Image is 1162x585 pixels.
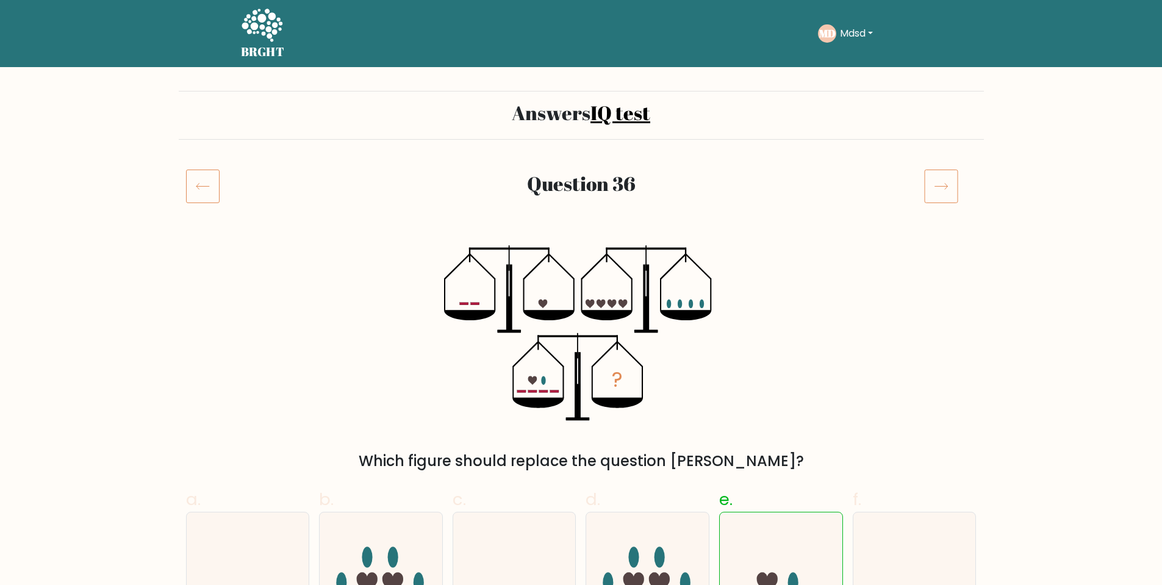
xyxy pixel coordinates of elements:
[319,487,334,511] span: b.
[186,101,977,124] h2: Answers
[586,487,600,511] span: d.
[253,172,909,195] h2: Question 36
[719,487,733,511] span: e.
[241,5,285,62] a: BRGHT
[819,26,835,40] text: MD
[193,450,969,472] div: Which figure should replace the question [PERSON_NAME]?
[612,366,623,395] tspan: ?
[241,45,285,59] h5: BRGHT
[836,26,877,41] button: Mdsd
[453,487,466,511] span: c.
[186,487,201,511] span: a.
[590,99,650,126] a: IQ test
[853,487,861,511] span: f.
